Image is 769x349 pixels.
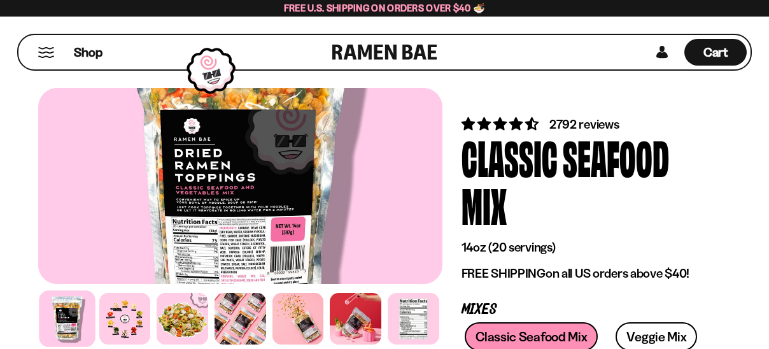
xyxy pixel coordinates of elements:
[703,45,728,60] span: Cart
[462,116,541,132] span: 4.68 stars
[462,304,712,316] p: Mixes
[462,266,546,281] strong: FREE SHIPPING
[462,239,712,255] p: 14oz (20 servings)
[549,117,619,132] span: 2792 reviews
[684,35,747,69] a: Cart
[38,47,55,58] button: Mobile Menu Trigger
[462,181,507,229] div: Mix
[74,39,102,66] a: Shop
[284,2,486,14] span: Free U.S. Shipping on Orders over $40 🍜
[462,133,558,181] div: Classic
[74,44,102,61] span: Shop
[563,133,669,181] div: Seafood
[462,266,712,281] p: on all US orders above $40!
